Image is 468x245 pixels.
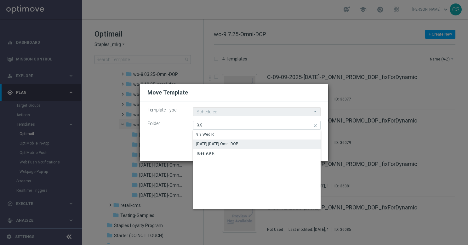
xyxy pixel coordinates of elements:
[193,149,321,158] div: Press SPACE to select this row.
[143,121,188,126] label: Folder
[196,141,238,147] div: [DATE]-[DATE]-Omni-DOP
[193,121,321,130] input: Quick find
[143,107,188,113] label: Template Type
[196,132,214,137] div: 9.9 Wed R
[312,121,319,130] i: close
[147,89,188,96] h2: Move Template
[193,130,321,140] div: Press SPACE to select this row.
[312,108,319,116] i: arrow_drop_down
[196,151,214,156] div: Tues 9.9 R
[193,140,321,149] div: Press SPACE to select this row.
